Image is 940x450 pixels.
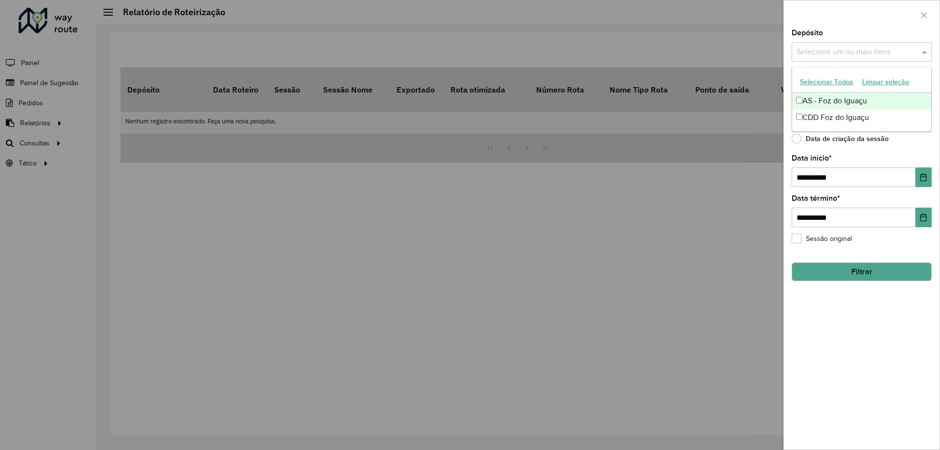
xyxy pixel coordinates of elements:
button: Limpar seleção [858,74,914,90]
label: Data término [792,192,840,204]
ng-dropdown-panel: Options list [792,67,932,132]
label: Sessão original [792,234,852,244]
label: Data início [792,152,832,164]
div: CDD Foz do Iguaçu [792,109,931,126]
button: Choose Date [916,208,932,227]
button: Choose Date [916,167,932,187]
button: Filtrar [792,262,932,281]
div: AS - Foz do Iguaçu [792,93,931,109]
button: Selecionar Todos [796,74,858,90]
label: Depósito [792,27,823,39]
label: Data de criação da sessão [792,134,889,143]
